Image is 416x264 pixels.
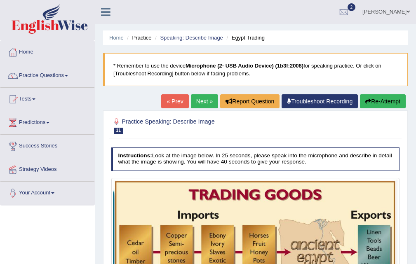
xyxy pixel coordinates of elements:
a: Home [0,41,94,61]
a: Speaking: Describe Image [160,35,223,41]
a: Your Account [0,182,94,202]
span: 2 [348,3,356,11]
li: Egypt Trading [224,34,264,42]
span: 11 [114,128,123,134]
a: Success Stories [0,135,94,155]
a: Strategy Videos [0,158,94,179]
a: Home [109,35,124,41]
b: Microphone (2- USB Audio Device) (1b3f:2008) [186,63,303,69]
h4: Look at the image below. In 25 seconds, please speak into the microphone and describe in detail w... [111,147,400,171]
blockquote: * Remember to use the device for speaking practice. Or click on [Troubleshoot Recording] button b... [103,53,408,86]
a: Next » [191,94,218,108]
a: Predictions [0,111,94,132]
b: Instructions: [118,152,152,159]
h2: Practice Speaking: Describe Image [111,117,290,134]
button: Re-Attempt [360,94,406,108]
a: « Prev [161,94,188,108]
button: Report Question [220,94,280,108]
a: Practice Questions [0,64,94,85]
li: Practice [125,34,151,42]
a: Tests [0,88,94,108]
a: Troubleshoot Recording [282,94,358,108]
